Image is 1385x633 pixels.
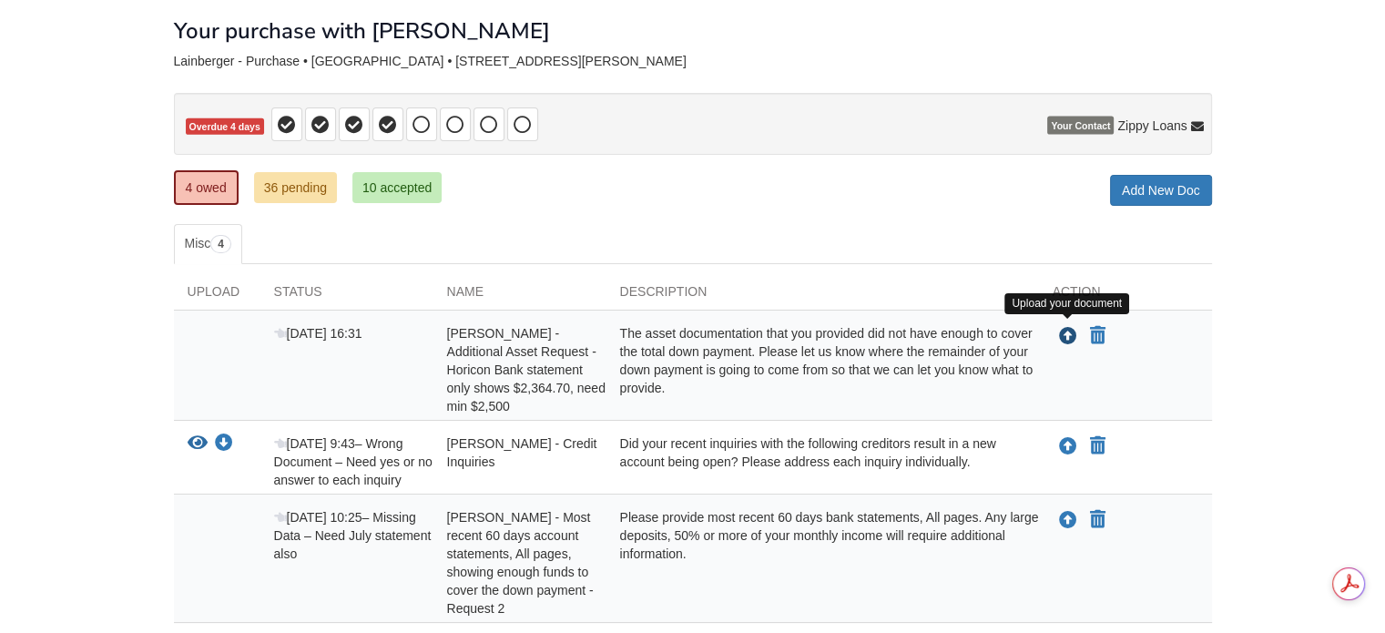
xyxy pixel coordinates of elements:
[1057,508,1079,532] button: Upload Richard Lainberger - Most recent 60 days account statements, All pages, showing enough fun...
[174,19,550,43] h1: Your purchase with [PERSON_NAME]
[174,224,242,264] a: Misc
[447,436,597,469] span: [PERSON_NAME] - Credit Inquiries
[1004,293,1129,314] div: Upload your document
[215,437,233,452] a: Download Richard Lainberger - Credit Inquiries
[260,434,433,489] div: – Wrong Document – Need yes or no answer to each inquiry
[260,282,433,310] div: Status
[606,282,1039,310] div: Description
[447,510,594,616] span: [PERSON_NAME] - Most recent 60 days account statements, All pages, showing enough funds to cover ...
[260,508,433,618] div: – Missing Data – Need July statement also
[1057,324,1079,348] button: Upload Richard Lainberger - Additional Asset Request - Horicon Bank statement only shows $2,364.7...
[1110,175,1212,206] a: Add New Doc
[1088,325,1107,347] button: Declare Richard Lainberger - Additional Asset Request - Horicon Bank statement only shows $2,364....
[254,172,337,203] a: 36 pending
[186,118,264,136] span: Overdue 4 days
[174,282,260,310] div: Upload
[352,172,442,203] a: 10 accepted
[1117,117,1186,135] span: Zippy Loans
[174,170,239,205] a: 4 owed
[210,235,231,253] span: 4
[433,282,606,310] div: Name
[1088,435,1107,457] button: Declare Richard Lainberger - Credit Inquiries not applicable
[606,324,1039,415] div: The asset documentation that you provided did not have enough to cover the total down payment. Pl...
[1047,117,1114,135] span: Your Contact
[188,434,208,454] button: View Richard Lainberger - Credit Inquiries
[274,510,362,525] span: [DATE] 10:25
[606,434,1039,489] div: Did your recent inquiries with the following creditors result in a new account being open? Please...
[1088,509,1107,531] button: Declare Richard Lainberger - Most recent 60 days account statements, All pages, showing enough fu...
[606,508,1039,618] div: Please provide most recent 60 days bank statements, All pages. Any large deposits, 50% or more of...
[1057,434,1079,458] button: Upload Richard Lainberger - Credit Inquiries
[1039,282,1212,310] div: Action
[447,326,606,413] span: [PERSON_NAME] - Additional Asset Request - Horicon Bank statement only shows $2,364.70, need min ...
[274,326,362,341] span: [DATE] 16:31
[174,54,1212,69] div: Lainberger - Purchase • [GEOGRAPHIC_DATA] • [STREET_ADDRESS][PERSON_NAME]
[274,436,355,451] span: [DATE] 9:43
